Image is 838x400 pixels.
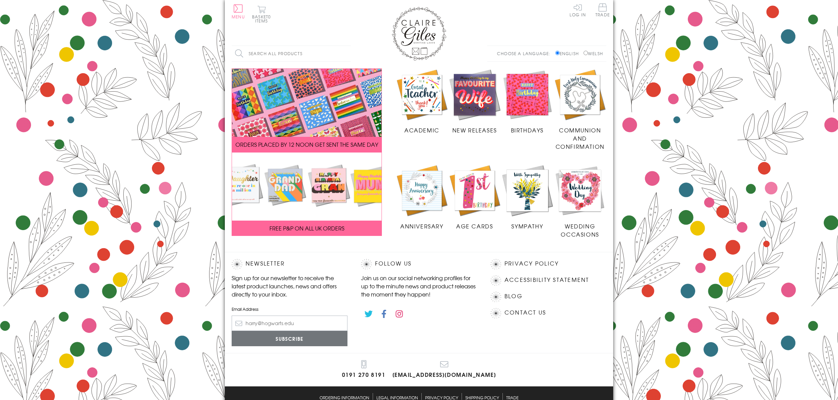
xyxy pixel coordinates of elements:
[595,3,610,17] span: Trade
[595,3,610,18] a: Trade
[392,7,446,61] img: Claire Giles Greetings Cards
[232,14,245,20] span: Menu
[361,274,477,298] p: Join us on our social networking profiles for up to the minute news and product releases the mome...
[342,360,386,380] a: 0191 270 8191
[232,306,347,312] label: Email Address
[505,308,546,317] a: Contact Us
[232,4,245,19] button: Menu
[448,164,501,230] a: Age Cards
[555,50,582,57] label: English
[400,222,444,230] span: Anniversary
[232,316,347,331] input: harry@hogwarts.edu
[392,360,496,380] a: [EMAIL_ADDRESS][DOMAIN_NAME]
[570,3,586,17] a: Log In
[456,222,493,230] span: Age Cards
[395,164,448,230] a: Anniversary
[511,222,543,230] span: Sympathy
[232,259,347,269] h2: Newsletter
[448,68,501,134] a: New Releases
[235,140,378,148] span: ORDERS PLACED BY 12 NOON GET SENT THE SAME DAY
[232,274,347,298] p: Sign up for our newsletter to receive the latest product launches, news and offers directly to yo...
[361,259,477,269] h2: Follow Us
[561,222,599,238] span: Wedding Occasions
[505,292,523,301] a: Blog
[584,51,588,55] input: Welsh
[554,164,606,238] a: Wedding Occasions
[395,68,448,134] a: Academic
[344,46,351,61] input: Search
[232,46,351,61] input: Search all products
[252,5,271,23] button: Basket0 items
[555,51,560,55] input: English
[505,275,589,285] a: Accessibility Statement
[404,126,439,134] span: Academic
[501,164,554,230] a: Sympathy
[505,259,559,268] a: Privacy Policy
[584,50,603,57] label: Welsh
[232,331,347,346] input: Subscribe
[556,126,605,150] span: Communion and Confirmation
[501,68,554,134] a: Birthdays
[511,126,544,134] span: Birthdays
[554,68,606,151] a: Communion and Confirmation
[269,224,344,232] span: FREE P&P ON ALL UK ORDERS
[497,50,554,57] p: Choose a language:
[255,14,271,24] span: 0 items
[452,126,497,134] span: New Releases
